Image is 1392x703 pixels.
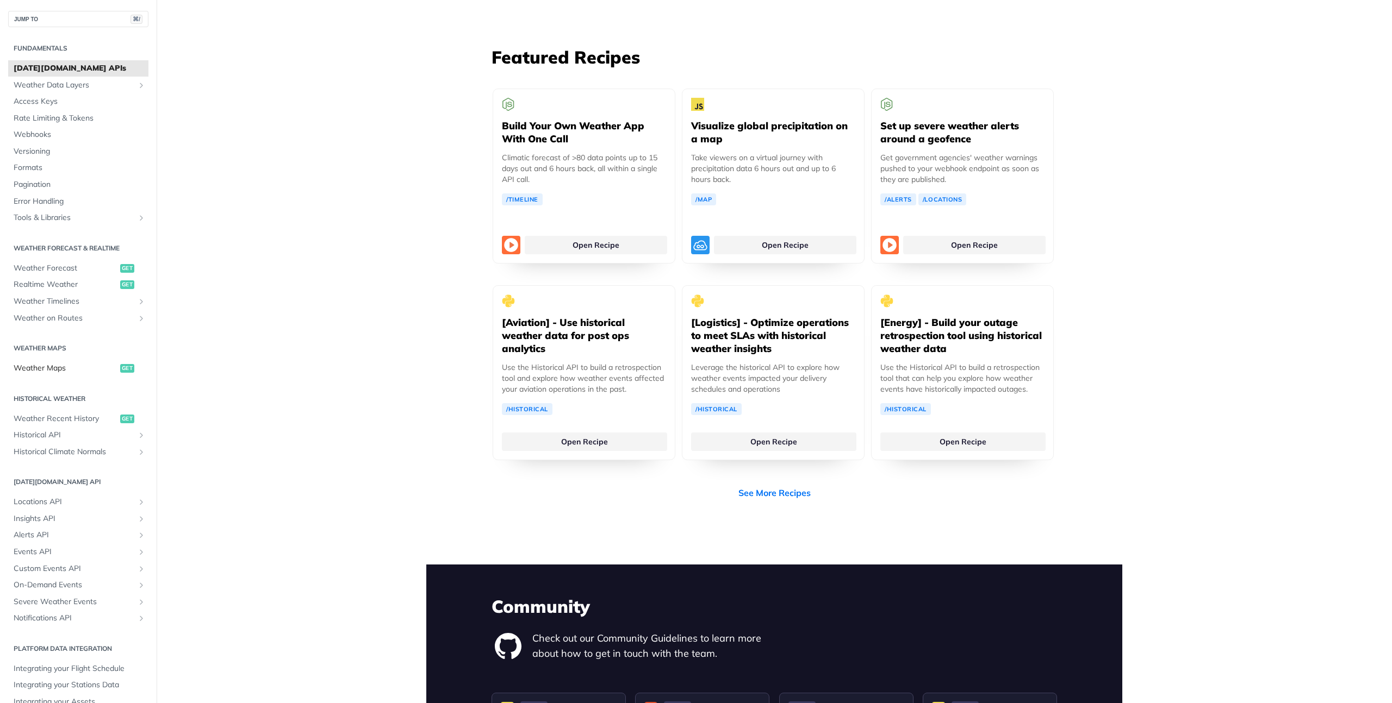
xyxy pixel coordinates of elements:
[8,427,148,443] a: Historical APIShow subpages for Historical API
[8,661,148,677] a: Integrating your Flight Schedule
[691,403,742,415] a: /Historical
[525,236,667,254] a: Open Recipe
[880,403,931,415] a: /Historical
[8,644,148,654] h2: Platform DATA integration
[8,343,148,353] h2: Weather Maps
[14,680,146,691] span: Integrating your Stations Data
[691,152,855,185] p: Take viewers on a virtual journey with precipitation data 6 hours out and up to 6 hours back.
[691,316,855,355] h5: [Logistics] - Optimize operations to meet SLAs with historical weather insights
[8,127,148,143] a: Webhooks
[14,413,117,424] span: Weather Recent History
[880,432,1046,451] a: Open Recipe
[502,152,666,185] p: Climatic forecast of >80 data points up to 15 days out and 6 hours back, all within a single API ...
[903,236,1046,254] a: Open Recipe
[8,561,148,577] a: Custom Events APIShow subpages for Custom Events API
[14,279,117,290] span: Realtime Weather
[137,614,146,623] button: Show subpages for Notifications API
[691,362,855,394] p: Leverage the historical API to explore how weather events impacted your delivery schedules and op...
[137,214,146,222] button: Show subpages for Tools & Libraries
[137,81,146,90] button: Show subpages for Weather Data Layers
[8,93,148,110] a: Access Keys
[14,113,146,124] span: Rate Limiting & Tokens
[8,143,148,160] a: Versioning
[14,80,134,91] span: Weather Data Layers
[8,411,148,427] a: Weather Recent Historyget
[14,580,134,591] span: On-Demand Events
[137,297,146,306] button: Show subpages for Weather Timelines
[880,152,1045,185] p: Get government agencies' weather warnings pushed to your webhook endpoint as soon as they are pub...
[502,120,666,146] h5: Build Your Own Weather App With One Call
[8,177,148,193] a: Pagination
[8,277,148,293] a: Realtime Weatherget
[14,363,117,374] span: Weather Maps
[8,60,148,77] a: [DATE][DOMAIN_NAME] APIs
[691,120,855,146] h5: Visualize global precipitation on a map
[502,403,552,415] a: /Historical
[14,196,146,207] span: Error Handling
[14,663,146,674] span: Integrating your Flight Schedule
[14,313,134,324] span: Weather on Routes
[691,432,856,451] a: Open Recipe
[14,597,134,607] span: Severe Weather Events
[691,193,716,205] a: /Map
[137,581,146,589] button: Show subpages for On-Demand Events
[918,193,967,205] a: /Locations
[8,11,148,27] button: JUMP TO⌘/
[137,448,146,456] button: Show subpages for Historical Climate Normals
[502,316,666,355] h5: [Aviation] - Use historical weather data for post ops analytics
[880,316,1045,355] h5: [Energy] - Build your outage retrospection tool using historical weather data
[8,444,148,460] a: Historical Climate NormalsShow subpages for Historical Climate Normals
[8,243,148,253] h2: Weather Forecast & realtime
[8,544,148,560] a: Events APIShow subpages for Events API
[14,547,134,557] span: Events API
[8,260,148,277] a: Weather Forecastget
[502,193,543,205] a: /Timeline
[130,15,142,24] span: ⌘/
[14,613,134,624] span: Notifications API
[14,162,146,173] span: Formats
[120,415,134,423] span: get
[502,432,667,451] a: Open Recipe
[14,530,134,541] span: Alerts API
[14,447,134,457] span: Historical Climate Normals
[14,179,146,190] span: Pagination
[8,477,148,487] h2: [DATE][DOMAIN_NAME] API
[14,146,146,157] span: Versioning
[137,498,146,506] button: Show subpages for Locations API
[714,236,856,254] a: Open Recipe
[137,314,146,323] button: Show subpages for Weather on Routes
[8,511,148,527] a: Insights APIShow subpages for Insights API
[8,394,148,404] h2: Historical Weather
[137,514,146,523] button: Show subpages for Insights API
[8,577,148,593] a: On-Demand EventsShow subpages for On-Demand Events
[14,497,134,507] span: Locations API
[14,263,117,274] span: Weather Forecast
[14,212,134,223] span: Tools & Libraries
[14,563,134,574] span: Custom Events API
[137,548,146,556] button: Show subpages for Events API
[492,594,1057,618] h3: Community
[880,193,916,205] a: /Alerts
[8,77,148,93] a: Weather Data LayersShow subpages for Weather Data Layers
[14,63,146,74] span: [DATE][DOMAIN_NAME] APIs
[120,264,134,273] span: get
[8,360,148,376] a: Weather Mapsget
[738,486,811,499] a: See More Recipes
[8,210,148,226] a: Tools & LibrariesShow subpages for Tools & Libraries
[8,43,148,53] h2: Fundamentals
[120,280,134,289] span: get
[14,296,134,307] span: Weather Timelines
[880,120,1045,146] h5: Set up severe weather alerts around a geofence
[492,45,1057,69] h3: Featured Recipes
[8,527,148,543] a: Alerts APIShow subpages for Alerts API
[137,598,146,606] button: Show subpages for Severe Weather Events
[8,293,148,310] a: Weather TimelinesShow subpages for Weather Timelines
[880,362,1045,394] p: Use the Historical API to build a retrospection tool that can help you explore how weather events...
[502,362,666,394] p: Use the Historical API to build a retrospection tool and explore how weather events affected your...
[14,513,134,524] span: Insights API
[137,431,146,440] button: Show subpages for Historical API
[137,531,146,539] button: Show subpages for Alerts API
[8,494,148,510] a: Locations APIShow subpages for Locations API
[8,193,148,210] a: Error Handling
[14,430,134,441] span: Historical API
